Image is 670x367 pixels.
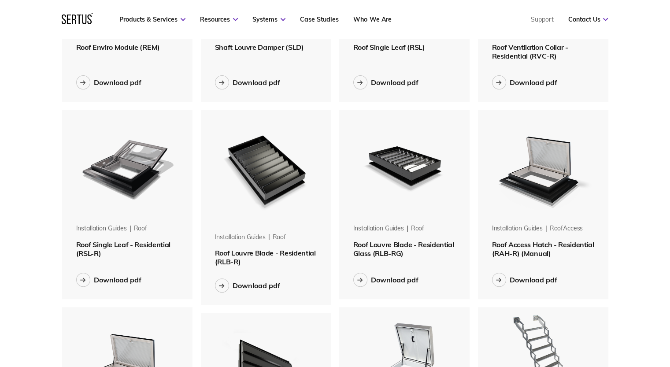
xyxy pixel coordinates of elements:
div: Installation Guides [492,224,543,233]
div: Download pdf [94,275,141,284]
div: Download pdf [371,275,418,284]
button: Download pdf [353,75,418,89]
button: Download pdf [353,273,418,287]
span: Roof Ventilation Collar - Residential (RVC-R) [492,43,568,60]
div: roof [134,224,147,233]
span: Roof Single Leaf (RSL) [353,43,425,52]
button: Download pdf [215,75,280,89]
a: Who We Are [353,15,391,23]
span: Roof Louvre Blade - Residential (RLB-R) [215,248,316,266]
a: Products & Services [119,15,185,23]
button: Download pdf [76,75,141,89]
a: Support [530,15,553,23]
div: roof [273,233,286,242]
div: Download pdf [510,78,557,87]
button: Download pdf [492,75,557,89]
div: Download pdf [94,78,141,87]
a: Systems [252,15,285,23]
iframe: Chat Widget [626,325,670,367]
span: Shaft Louvre Damper (SLD) [215,43,304,52]
span: Roof Enviro Module (REM) [76,43,160,52]
div: roofAccess [550,224,583,233]
div: Download pdf [371,78,418,87]
div: roof [411,224,424,233]
a: Contact Us [568,15,608,23]
span: Roof Single Leaf - Residential (RSL-R) [76,240,170,258]
div: Download pdf [233,78,280,87]
div: Installation Guides [215,233,266,242]
button: Download pdf [492,273,557,287]
a: Case Studies [300,15,339,23]
div: Installation Guides [76,224,127,233]
button: Download pdf [215,278,280,293]
span: Roof Louvre Blade - Residential Glass (RLB-RG) [353,240,454,258]
div: Download pdf [510,275,557,284]
span: Roof Access Hatch - Residential (RAH-R) (Manual) [492,240,594,258]
a: Resources [200,15,238,23]
div: Installation Guides [353,224,404,233]
div: Download pdf [233,281,280,290]
button: Download pdf [76,273,141,287]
